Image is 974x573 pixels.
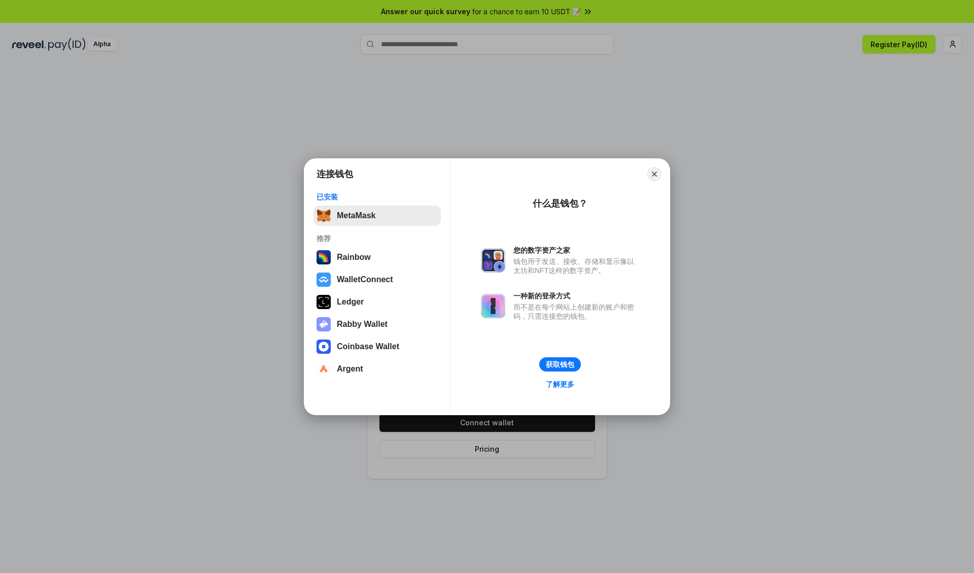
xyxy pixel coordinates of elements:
[533,197,587,210] div: 什么是钱包？
[513,291,639,300] div: 一种新的登录方式
[546,360,574,369] div: 获取钱包
[337,320,388,329] div: Rabby Wallet
[513,302,639,321] div: 而不是在每个网站上创建新的账户和密码，只需连接您的钱包。
[546,380,574,389] div: 了解更多
[314,206,441,226] button: MetaMask
[647,167,662,181] button: Close
[337,342,399,351] div: Coinbase Wallet
[317,362,331,376] img: svg+xml,%3Csvg%20width%3D%2228%22%20height%3D%2228%22%20viewBox%3D%220%200%2028%2028%22%20fill%3D...
[317,168,353,180] h1: 连接钱包
[337,364,363,374] div: Argent
[317,192,438,201] div: 已安装
[540,378,580,391] a: 了解更多
[337,275,393,284] div: WalletConnect
[314,292,441,312] button: Ledger
[314,336,441,357] button: Coinbase Wallet
[314,314,441,334] button: Rabby Wallet
[314,247,441,267] button: Rainbow
[337,297,364,307] div: Ledger
[317,250,331,264] img: svg+xml,%3Csvg%20width%3D%22120%22%20height%3D%22120%22%20viewBox%3D%220%200%20120%20120%22%20fil...
[481,248,505,273] img: svg+xml,%3Csvg%20xmlns%3D%22http%3A%2F%2Fwww.w3.org%2F2000%2Fsvg%22%20fill%3D%22none%22%20viewBox...
[314,359,441,379] button: Argent
[317,317,331,331] img: svg+xml,%3Csvg%20xmlns%3D%22http%3A%2F%2Fwww.w3.org%2F2000%2Fsvg%22%20fill%3D%22none%22%20viewBox...
[513,246,639,255] div: 您的数字资产之家
[337,211,375,220] div: MetaMask
[337,253,371,262] div: Rainbow
[513,257,639,275] div: 钱包用于发送、接收、存储和显示像以太坊和NFT这样的数字资产。
[317,209,331,223] img: svg+xml,%3Csvg%20fill%3D%22none%22%20height%3D%2233%22%20viewBox%3D%220%200%2035%2033%22%20width%...
[317,340,331,354] img: svg+xml,%3Csvg%20width%3D%2228%22%20height%3D%2228%22%20viewBox%3D%220%200%2028%2028%22%20fill%3D...
[317,234,438,243] div: 推荐
[314,269,441,290] button: WalletConnect
[539,357,581,372] button: 获取钱包
[317,295,331,309] img: svg+xml,%3Csvg%20xmlns%3D%22http%3A%2F%2Fwww.w3.org%2F2000%2Fsvg%22%20width%3D%2228%22%20height%3...
[481,294,505,318] img: svg+xml,%3Csvg%20xmlns%3D%22http%3A%2F%2Fwww.w3.org%2F2000%2Fsvg%22%20fill%3D%22none%22%20viewBox...
[317,273,331,287] img: svg+xml,%3Csvg%20width%3D%2228%22%20height%3D%2228%22%20viewBox%3D%220%200%2028%2028%22%20fill%3D...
